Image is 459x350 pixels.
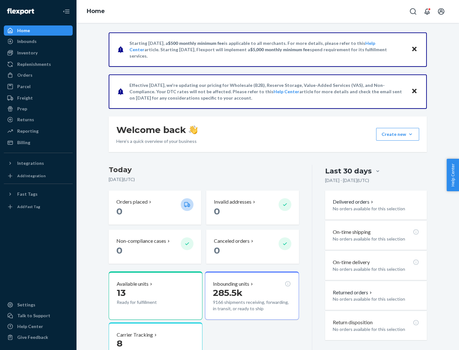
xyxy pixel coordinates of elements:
[17,312,50,319] div: Talk to Support
[325,166,372,176] div: Last 30 days
[214,206,220,217] span: 0
[333,326,419,332] p: No orders available for this selection
[116,206,122,217] span: 0
[4,158,73,168] button: Integrations
[17,191,38,197] div: Fast Tags
[17,173,46,178] div: Add Integration
[17,139,30,146] div: Billing
[117,280,149,288] p: Available units
[17,128,39,134] div: Reporting
[87,8,105,15] a: Home
[213,280,249,288] p: Inbounding units
[4,115,73,125] a: Returns
[213,287,243,298] span: 285.5k
[333,236,419,242] p: No orders available for this selection
[214,198,251,206] p: Invalid addresses
[4,36,73,46] a: Inbounds
[117,331,153,339] p: Carrier Tracking
[82,2,110,21] ol: breadcrumbs
[7,8,34,15] img: Flexport logo
[214,245,220,256] span: 0
[17,83,31,90] div: Parcel
[17,95,33,101] div: Freight
[4,59,73,69] a: Replenishments
[333,198,375,206] button: Delivered orders
[421,5,433,18] button: Open notifications
[109,271,202,320] button: Available units13Ready for fulfillment
[4,311,73,321] a: Talk to Support
[333,319,373,326] p: Return disposition
[117,287,126,298] span: 13
[4,189,73,199] button: Fast Tags
[17,323,43,330] div: Help Center
[17,72,33,78] div: Orders
[333,259,370,266] p: On-time delivery
[333,228,371,236] p: On-time shipping
[333,266,419,272] p: No orders available for this selection
[333,296,419,302] p: No orders available for this selection
[17,106,27,112] div: Prep
[17,27,30,34] div: Home
[17,38,37,45] div: Inbounds
[4,81,73,92] a: Parcel
[117,299,176,305] p: Ready for fulfillment
[4,93,73,103] a: Freight
[116,245,122,256] span: 0
[117,338,122,349] span: 8
[206,191,299,225] button: Invalid addresses 0
[109,230,201,264] button: Non-compliance cases 0
[17,302,35,308] div: Settings
[447,159,459,191] button: Help Center
[214,237,250,245] p: Canceled orders
[129,40,405,59] p: Starting [DATE], a is applicable to all merchants. For more details, please refer to this article...
[109,191,201,225] button: Orders placed 0
[4,300,73,310] a: Settings
[17,160,44,166] div: Integrations
[189,125,198,134] img: hand-wave emoji
[4,126,73,136] a: Reporting
[116,237,166,245] p: Non-compliance cases
[17,61,51,67] div: Replenishments
[168,40,224,46] span: $500 monthly minimum fee
[333,206,419,212] p: No orders available for this selection
[206,230,299,264] button: Canceled orders 0
[4,332,73,342] button: Give Feedback
[4,202,73,212] a: Add Fast Tag
[116,198,148,206] p: Orders placed
[407,5,419,18] button: Open Search Box
[333,289,373,296] button: Returned orders
[376,128,419,141] button: Create new
[4,171,73,181] a: Add Integration
[410,87,419,96] button: Close
[109,165,299,175] h3: Today
[4,321,73,332] a: Help Center
[116,124,198,136] h1: Welcome back
[410,45,419,54] button: Close
[205,271,299,320] button: Inbounding units285.5k9166 shipments receiving, forwarding, in transit, or ready to ship
[4,48,73,58] a: Inventory
[17,334,48,340] div: Give Feedback
[435,5,448,18] button: Open account menu
[17,50,38,56] div: Inventory
[116,138,198,144] p: Here’s a quick overview of your business
[250,47,310,52] span: $5,000 monthly minimum fee
[4,137,73,148] a: Billing
[273,89,299,94] a: Help Center
[17,204,40,209] div: Add Fast Tag
[4,25,73,36] a: Home
[213,299,291,312] p: 9166 shipments receiving, forwarding, in transit, or ready to ship
[4,70,73,80] a: Orders
[325,177,369,184] p: [DATE] - [DATE] ( UTC )
[4,104,73,114] a: Prep
[17,116,34,123] div: Returns
[60,5,73,18] button: Close Navigation
[129,82,405,101] p: Effective [DATE], we're updating our pricing for Wholesale (B2B), Reserve Storage, Value-Added Se...
[109,176,299,183] p: [DATE] ( UTC )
